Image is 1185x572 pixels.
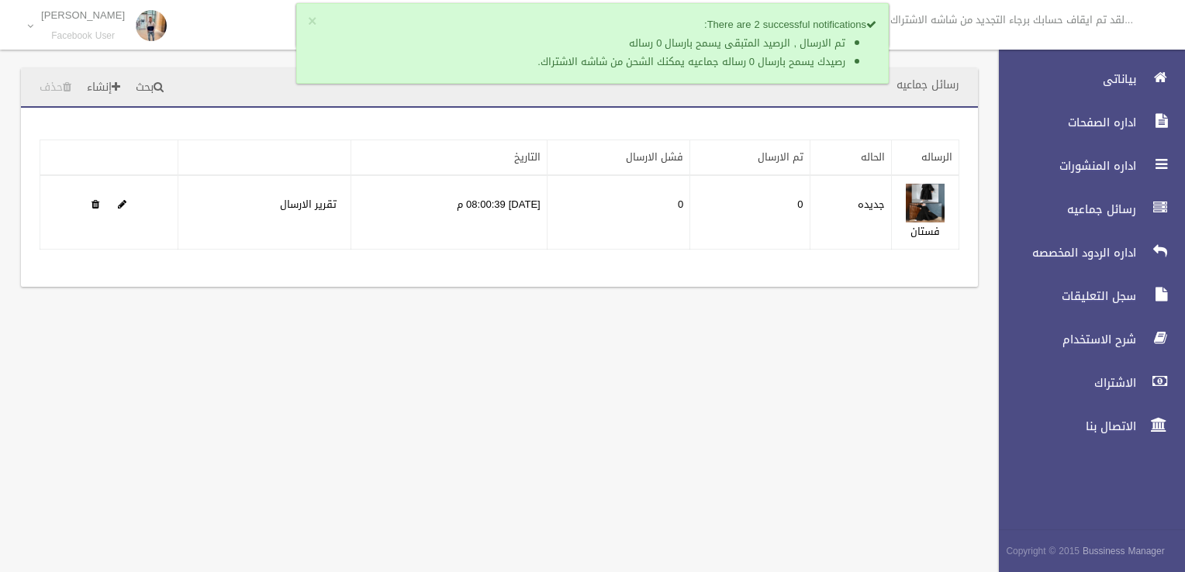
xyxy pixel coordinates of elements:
[986,105,1185,140] a: اداره الصفحات
[906,184,945,222] img: 638921809231651978.jpeg
[810,140,892,176] th: الحاله
[906,195,945,214] a: Edit
[986,288,1141,304] span: سجل التعليقات
[81,74,126,102] a: إنشاء
[986,202,1141,217] span: رسائل جماعيه
[986,149,1185,183] a: اداره المنشورات
[986,279,1185,313] a: سجل التعليقات
[986,366,1185,400] a: الاشتراك
[1006,543,1080,560] span: Copyright © 2015
[704,15,876,34] strong: There are 2 successful notifications:
[758,147,803,167] a: تم الارسال
[280,195,337,214] a: تقرير الارسال
[986,115,1141,130] span: اداره الصفحات
[351,175,547,250] td: [DATE] 08:00:39 م
[308,14,316,29] button: ×
[118,195,126,214] a: Edit
[626,147,683,167] a: فشل الارسال
[41,30,125,42] small: Facebook User
[514,147,541,167] a: التاريخ
[986,62,1185,96] a: بياناتى
[910,222,940,241] a: فستان
[130,74,170,102] a: بحث
[986,192,1185,226] a: رسائل جماعيه
[986,236,1185,270] a: اداره الردود المخصصه
[337,34,845,53] li: تم الارسال , الرصيد المتبقى يسمح بارسال 0 رساله
[986,322,1185,357] a: شرح الاستخدام
[986,245,1141,260] span: اداره الردود المخصصه
[1083,543,1165,560] strong: Bussiness Manager
[878,70,978,100] header: رسائل جماعيه
[986,375,1141,391] span: الاشتراك
[986,71,1141,87] span: بياناتى
[892,140,959,176] th: الرساله
[986,158,1141,174] span: اداره المنشورات
[337,53,845,71] li: رصيدك يسمح بارسال 0 رساله جماعيه يمكنك الشحن من شاشه الاشتراك.
[547,175,690,250] td: 0
[858,195,885,214] label: جديده
[41,9,125,21] p: [PERSON_NAME]
[986,409,1185,443] a: الاتصال بنا
[690,175,810,250] td: 0
[986,332,1141,347] span: شرح الاستخدام
[986,419,1141,434] span: الاتصال بنا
